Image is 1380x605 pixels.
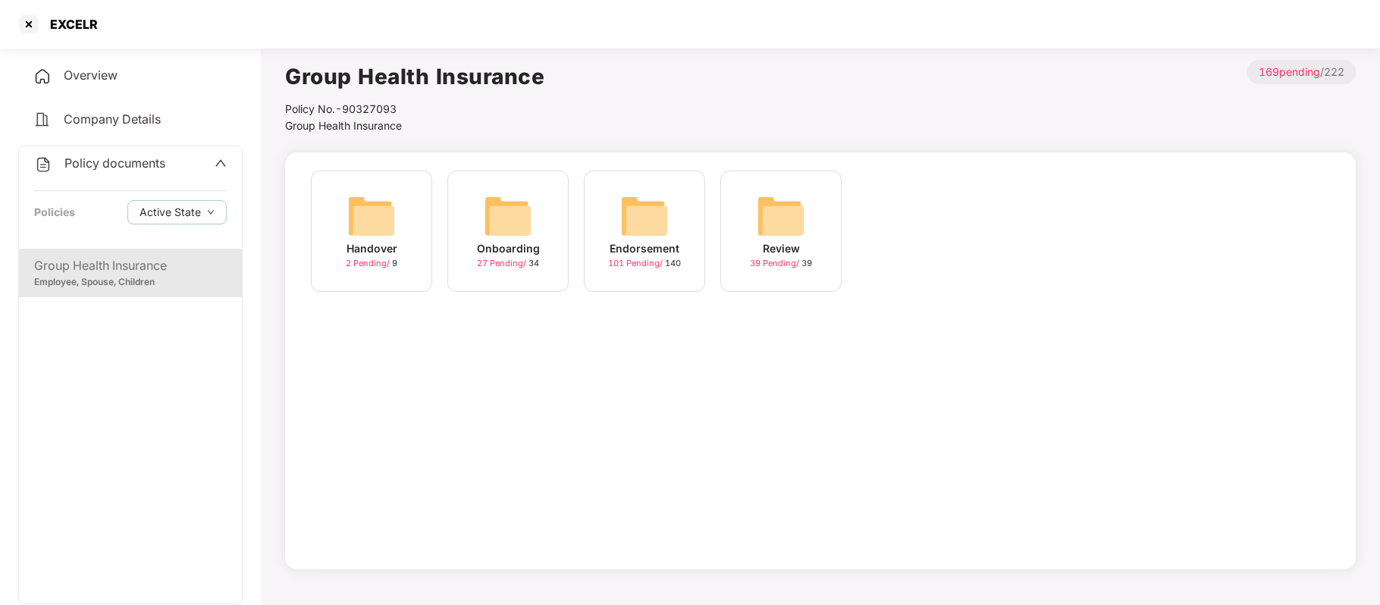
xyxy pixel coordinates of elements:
span: Active State [140,204,201,221]
div: Policy No.- 90327093 [285,101,544,118]
p: / 222 [1247,60,1356,84]
button: Active Statedown [127,200,227,224]
div: Review [763,240,800,257]
img: svg+xml;base64,PHN2ZyB4bWxucz0iaHR0cDovL3d3dy53My5vcmcvMjAwMC9zdmciIHdpZHRoPSI2NCIgaGVpZ2h0PSI2NC... [347,192,396,240]
span: Company Details [64,111,161,127]
div: Policies [34,204,75,221]
span: 2 Pending / [346,258,392,268]
div: Endorsement [610,240,679,257]
span: Overview [64,67,118,83]
img: svg+xml;base64,PHN2ZyB4bWxucz0iaHR0cDovL3d3dy53My5vcmcvMjAwMC9zdmciIHdpZHRoPSI2NCIgaGVpZ2h0PSI2NC... [757,192,805,240]
div: Handover [347,240,397,257]
span: 27 Pending / [477,258,528,268]
span: 39 Pending / [750,258,801,268]
img: svg+xml;base64,PHN2ZyB4bWxucz0iaHR0cDovL3d3dy53My5vcmcvMjAwMC9zdmciIHdpZHRoPSIyNCIgaGVpZ2h0PSIyNC... [33,67,52,86]
h1: Group Health Insurance [285,60,544,93]
span: Group Health Insurance [285,119,402,132]
span: 101 Pending / [608,258,665,268]
div: 9 [346,257,397,270]
span: 169 pending [1259,65,1320,78]
img: svg+xml;base64,PHN2ZyB4bWxucz0iaHR0cDovL3d3dy53My5vcmcvMjAwMC9zdmciIHdpZHRoPSIyNCIgaGVpZ2h0PSIyNC... [33,111,52,129]
div: 34 [477,257,539,270]
span: up [215,157,227,169]
div: 140 [608,257,681,270]
img: svg+xml;base64,PHN2ZyB4bWxucz0iaHR0cDovL3d3dy53My5vcmcvMjAwMC9zdmciIHdpZHRoPSI2NCIgaGVpZ2h0PSI2NC... [620,192,669,240]
span: Policy documents [64,155,165,171]
img: svg+xml;base64,PHN2ZyB4bWxucz0iaHR0cDovL3d3dy53My5vcmcvMjAwMC9zdmciIHdpZHRoPSI2NCIgaGVpZ2h0PSI2NC... [484,192,532,240]
div: Group Health Insurance [34,256,227,275]
div: EXCELR [41,17,98,32]
img: svg+xml;base64,PHN2ZyB4bWxucz0iaHR0cDovL3d3dy53My5vcmcvMjAwMC9zdmciIHdpZHRoPSIyNCIgaGVpZ2h0PSIyNC... [34,155,52,174]
span: down [207,208,215,217]
div: Onboarding [477,240,540,257]
div: Employee, Spouse, Children [34,275,227,290]
div: 39 [750,257,812,270]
